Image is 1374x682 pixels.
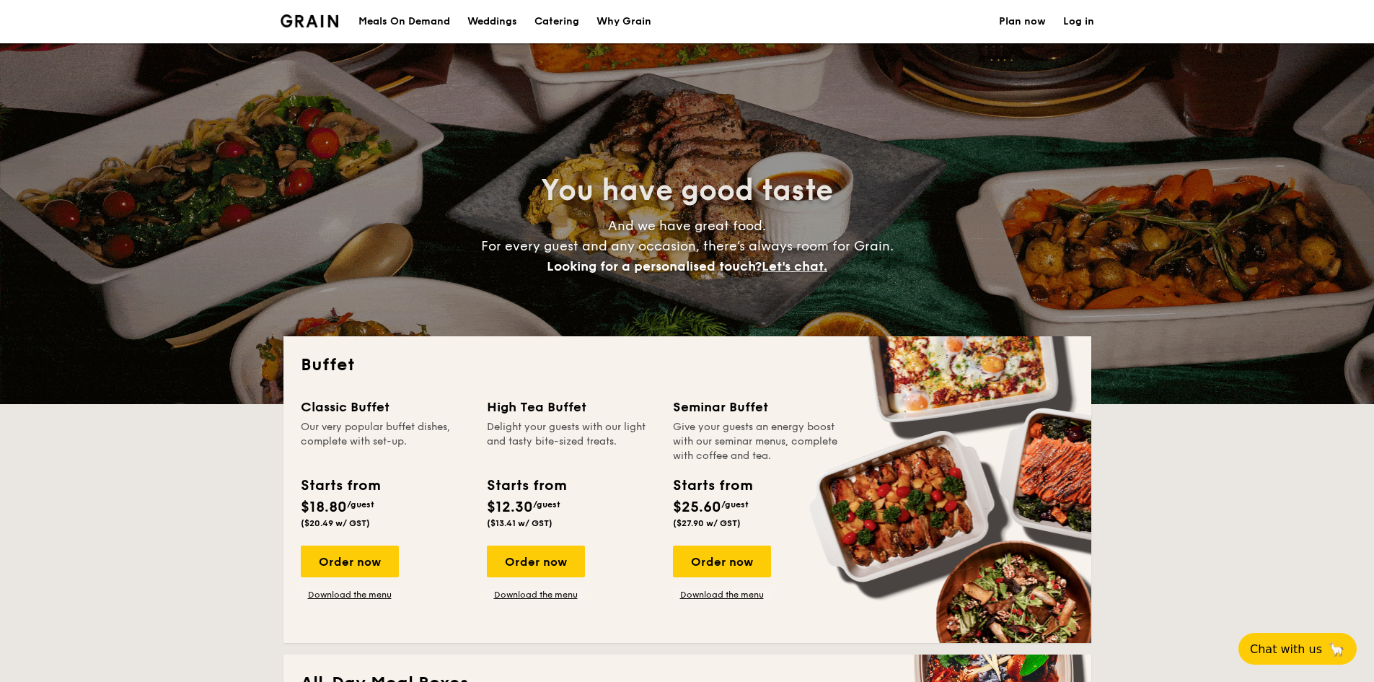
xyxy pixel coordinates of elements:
[673,499,721,516] span: $25.60
[673,397,842,417] div: Seminar Buffet
[481,218,894,274] span: And we have great food. For every guest and any occasion, there’s always room for Grain.
[487,589,585,600] a: Download the menu
[281,14,339,27] img: Grain
[547,258,762,274] span: Looking for a personalised touch?
[487,397,656,417] div: High Tea Buffet
[1238,633,1357,665] button: Chat with us🦙
[1250,642,1322,656] span: Chat with us
[721,499,749,510] span: /guest
[347,499,374,510] span: /guest
[487,499,533,516] span: $12.30
[487,546,585,577] div: Order now
[301,499,347,516] span: $18.80
[487,518,552,528] span: ($13.41 w/ GST)
[1328,641,1345,657] span: 🦙
[281,14,339,27] a: Logotype
[301,354,1074,377] h2: Buffet
[673,518,741,528] span: ($27.90 w/ GST)
[301,420,470,463] div: Our very popular buffet dishes, complete with set-up.
[673,589,771,600] a: Download the menu
[301,546,399,577] div: Order now
[301,589,399,600] a: Download the menu
[301,475,379,497] div: Starts from
[533,499,560,510] span: /guest
[762,258,827,274] span: Let's chat.
[673,420,842,463] div: Give your guests an energy boost with our seminar menus, complete with coffee and tea.
[487,475,565,497] div: Starts from
[301,397,470,417] div: Classic Buffet
[673,475,752,497] div: Starts from
[673,546,771,577] div: Order now
[301,518,370,528] span: ($20.49 w/ GST)
[487,420,656,463] div: Delight your guests with our light and tasty bite-sized treats.
[541,173,833,208] span: You have good taste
